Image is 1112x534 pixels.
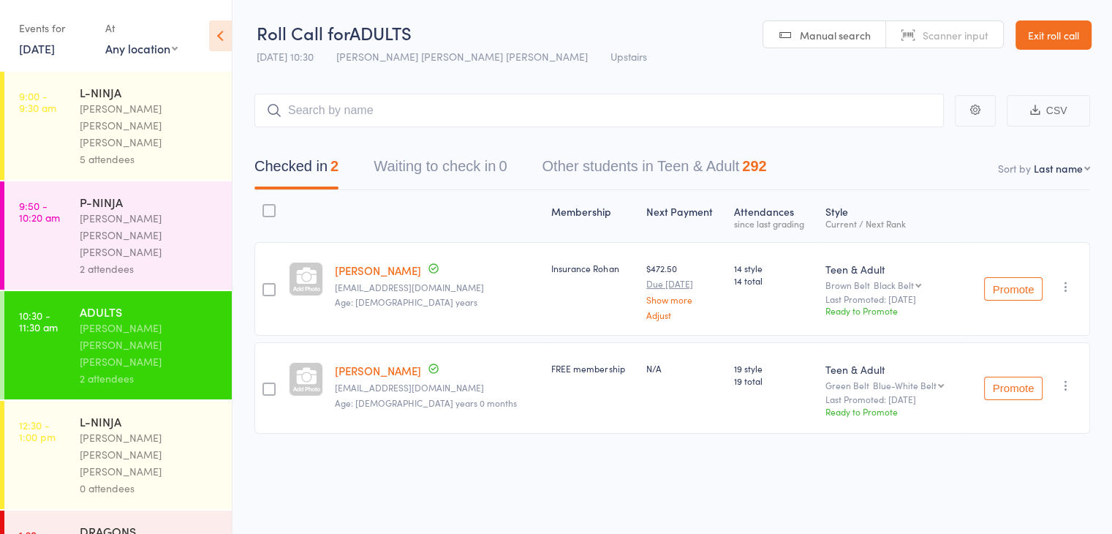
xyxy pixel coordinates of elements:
div: Events for [19,16,91,40]
span: ADULTS [349,20,412,45]
small: manish@netkonsulting.com [335,383,540,393]
span: 14 style [734,262,814,274]
span: [PERSON_NAME] [PERSON_NAME] [PERSON_NAME] [336,49,588,64]
div: Teen & Adult [825,362,959,377]
div: 2 [330,158,338,174]
div: Any location [105,40,178,56]
span: Upstairs [610,49,647,64]
span: 14 total [734,274,814,287]
a: 9:50 -10:20 amP-NINJA[PERSON_NAME] [PERSON_NAME] [PERSON_NAME]2 attendees [4,181,232,290]
div: 0 [499,158,507,174]
div: 0 attendees [80,480,219,497]
div: 2 attendees [80,370,219,387]
span: Age: [DEMOGRAPHIC_DATA] years 0 months [335,396,517,409]
a: [DATE] [19,40,55,56]
small: manish@netkonsulting.com [335,282,540,293]
span: 19 style [734,362,814,375]
span: Scanner input [923,28,988,42]
div: Current / Next Rank [825,219,959,228]
div: N/A [646,362,722,375]
div: Insurance Rohan [551,262,635,274]
button: Promote [984,377,1043,400]
div: Green Belt [825,380,959,390]
a: 10:30 -11:30 amADULTS[PERSON_NAME] [PERSON_NAME] [PERSON_NAME]2 attendees [4,291,232,399]
a: [PERSON_NAME] [335,363,421,378]
a: Show more [646,295,722,304]
div: Teen & Adult [825,262,959,277]
input: Search by name [254,94,944,127]
time: 9:00 - 9:30 am [19,90,56,113]
time: 12:30 - 1:00 pm [19,419,56,443]
div: At [105,16,178,40]
div: 292 [742,158,766,174]
div: Atten­dances [728,197,820,236]
small: Last Promoted: [DATE] [825,394,959,405]
button: CSV [1007,95,1090,127]
small: Due [DATE] [646,279,722,289]
span: 19 total [734,375,814,387]
div: FREE membership [551,362,635,375]
time: 10:30 - 11:30 am [19,309,58,333]
div: Next Payment [640,197,728,236]
div: 5 attendees [80,151,219,168]
a: 12:30 -1:00 pmL-NINJA[PERSON_NAME] [PERSON_NAME] [PERSON_NAME]0 attendees [4,401,232,509]
div: [PERSON_NAME] [PERSON_NAME] [PERSON_NAME] [80,320,219,370]
div: Ready to Promote [825,405,959,418]
div: Style [820,197,965,236]
div: L-NINJA [80,413,219,429]
button: Checked in2 [254,151,338,189]
div: Membership [545,197,640,236]
div: 2 attendees [80,260,219,277]
small: Last Promoted: [DATE] [825,294,959,304]
div: Ready to Promote [825,304,959,317]
a: [PERSON_NAME] [335,263,421,278]
a: Adjust [646,310,722,320]
button: Promote [984,277,1043,301]
span: Manual search [800,28,871,42]
span: Age: [DEMOGRAPHIC_DATA] years [335,296,477,308]
div: L-NINJA [80,84,219,100]
a: 9:00 -9:30 amL-NINJA[PERSON_NAME] [PERSON_NAME] [PERSON_NAME]5 attendees [4,72,232,180]
div: Blue-White Belt [873,380,937,390]
div: $472.50 [646,262,722,320]
span: [DATE] 10:30 [257,49,314,64]
span: Roll Call for [257,20,349,45]
div: since last grading [734,219,814,228]
a: Exit roll call [1015,20,1092,50]
button: Waiting to check in0 [374,151,507,189]
div: Last name [1034,161,1083,176]
time: 9:50 - 10:20 am [19,200,60,223]
div: [PERSON_NAME] [PERSON_NAME] [PERSON_NAME] [80,210,219,260]
div: [PERSON_NAME] [PERSON_NAME] [PERSON_NAME] [80,429,219,480]
div: [PERSON_NAME] [PERSON_NAME] [PERSON_NAME] [80,100,219,151]
div: Black Belt [874,280,914,290]
label: Sort by [998,161,1031,176]
button: Other students in Teen & Adult292 [542,151,766,189]
div: ADULTS [80,304,219,320]
div: P-NINJA [80,194,219,210]
div: Brown Belt [825,280,959,290]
